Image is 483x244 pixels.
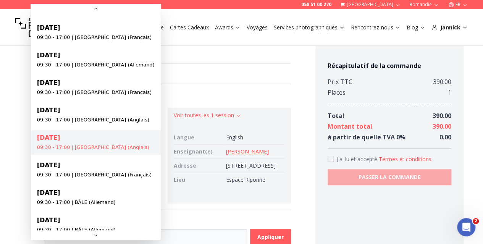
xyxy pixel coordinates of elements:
[37,24,60,31] span: [DATE]
[473,218,479,224] span: 2
[37,107,60,114] span: [DATE]
[37,134,60,141] span: [DATE]
[37,34,152,40] small: 09:30 - 17:00 | [GEOGRAPHIC_DATA] (Français)
[37,62,155,68] small: 09:30 - 17:00 | [GEOGRAPHIC_DATA] (Allemand)
[37,144,149,150] small: 09:30 - 17:00 | [GEOGRAPHIC_DATA] (Anglais)
[37,189,60,196] span: [DATE]
[37,162,60,169] span: [DATE]
[37,227,116,233] small: 09:30 - 17:00 | BÂLE (Allemand)
[37,172,152,178] small: 09:30 - 17:00 | [GEOGRAPHIC_DATA] (Français)
[37,117,149,123] small: 09:30 - 17:00 | [GEOGRAPHIC_DATA] (Anglais)
[457,218,475,236] iframe: Intercom live chat
[37,52,60,59] span: [DATE]
[37,217,60,224] span: [DATE]
[37,79,60,86] span: [DATE]
[37,199,116,205] small: 09:30 - 17:00 | BÂLE (Allemand)
[37,89,152,95] small: 09:30 - 17:00 | [GEOGRAPHIC_DATA] (Français)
